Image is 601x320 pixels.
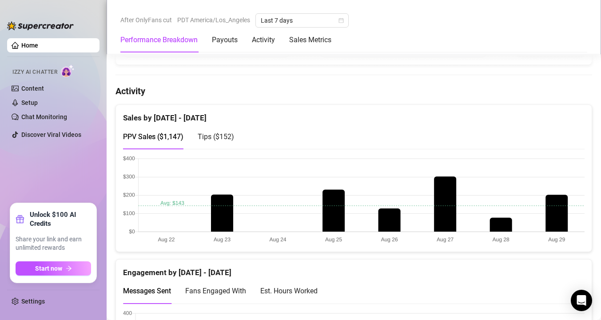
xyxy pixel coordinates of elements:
span: gift [16,215,24,224]
span: Tips ( $152 ) [198,132,234,141]
a: Home [21,42,38,49]
span: Share your link and earn unlimited rewards [16,235,91,252]
div: Engagement by [DATE] - [DATE] [123,260,585,279]
strong: Unlock $100 AI Credits [30,210,91,228]
div: Activity [252,35,275,45]
span: Izzy AI Chatter [12,68,57,76]
span: Start now [35,265,62,272]
span: Messages Sent [123,287,171,295]
h4: Activity [115,85,592,97]
a: Settings [21,298,45,305]
span: Fans Engaged With [185,287,246,295]
img: logo-BBDzfeDw.svg [7,21,74,30]
div: Sales Metrics [289,35,331,45]
a: Discover Viral Videos [21,131,81,138]
span: After OnlyFans cut [120,13,172,27]
div: Open Intercom Messenger [571,290,592,311]
img: AI Chatter [61,64,75,77]
span: arrow-right [66,265,72,272]
span: PPV Sales ( $1,147 ) [123,132,183,141]
div: Performance Breakdown [120,35,198,45]
a: Chat Monitoring [21,113,67,120]
span: calendar [338,18,344,23]
a: Content [21,85,44,92]
div: Est. Hours Worked [260,285,318,296]
button: Start nowarrow-right [16,261,91,276]
span: PDT America/Los_Angeles [177,13,250,27]
div: Payouts [212,35,238,45]
span: Last 7 days [261,14,343,27]
div: Sales by [DATE] - [DATE] [123,105,585,124]
a: Setup [21,99,38,106]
